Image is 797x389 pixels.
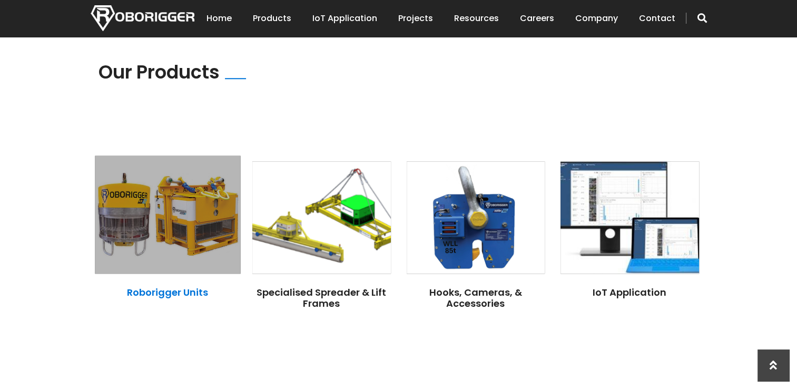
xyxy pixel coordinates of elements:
[398,2,433,35] a: Projects
[257,286,386,310] a: Specialised Spreader & Lift Frames
[575,2,618,35] a: Company
[454,2,499,35] a: Resources
[593,286,666,299] a: IoT Application
[206,2,232,35] a: Home
[127,286,208,299] a: Roborigger Units
[639,2,675,35] a: Contact
[520,2,554,35] a: Careers
[429,286,522,310] a: Hooks, Cameras, & Accessories
[99,61,220,83] h2: Our Products
[312,2,377,35] a: IoT Application
[253,2,291,35] a: Products
[91,5,194,31] img: Nortech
